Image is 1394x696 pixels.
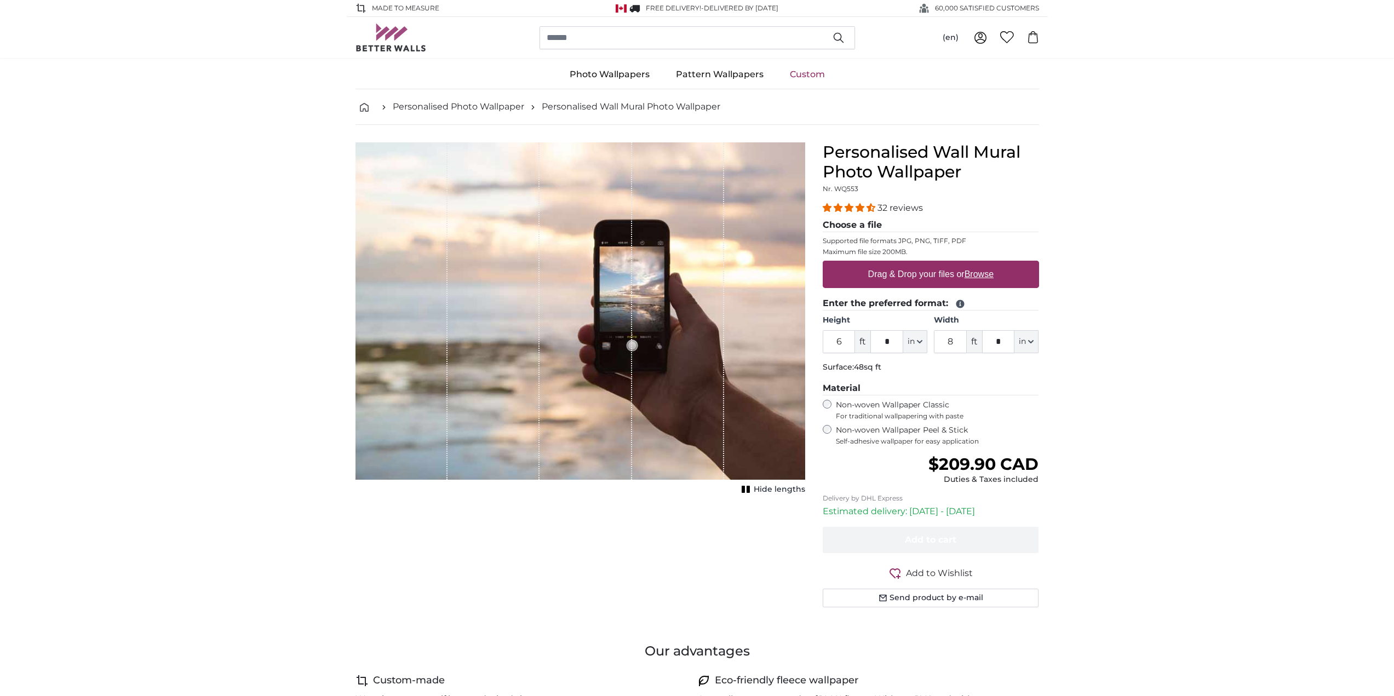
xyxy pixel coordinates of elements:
[701,4,778,12] span: -
[1019,336,1026,347] span: in
[836,425,1039,446] label: Non-woven Wallpaper Peel & Stick
[928,454,1039,474] span: $209.90 CAD
[542,100,720,113] a: Personalised Wall Mural Photo Wallpaper
[715,673,858,688] h4: Eco-friendly fleece wallpaper
[646,4,701,12] span: FREE delivery!
[355,642,1039,660] h3: Our advantages
[373,673,445,688] h4: Custom-made
[823,248,1039,256] p: Maximum file size 200MB.
[823,382,1039,395] legend: Material
[823,142,1039,182] h1: Personalised Wall Mural Photo Wallpaper
[855,330,870,353] span: ft
[823,527,1039,553] button: Add to cart
[738,482,805,497] button: Hide lengths
[967,330,982,353] span: ft
[823,505,1039,518] p: Estimated delivery: [DATE] - [DATE]
[908,336,915,347] span: in
[823,203,877,213] span: 4.31 stars
[704,4,778,12] span: Delivered by [DATE]
[823,589,1039,607] button: Send product by e-mail
[823,566,1039,580] button: Add to Wishlist
[823,494,1039,503] p: Delivery by DHL Express
[903,330,927,353] button: in
[557,60,663,89] a: Photo Wallpapers
[863,263,997,285] label: Drag & Drop your files or
[836,412,1039,421] span: For traditional wallpapering with paste
[836,437,1039,446] span: Self-adhesive wallpaper for easy application
[965,269,994,279] u: Browse
[393,100,524,113] a: Personalised Photo Wallpaper
[823,218,1039,232] legend: Choose a file
[905,534,956,545] span: Add to cart
[935,3,1039,13] span: 60,000 SATISFIED CUSTOMERS
[854,362,881,372] span: 48sq ft
[934,28,967,48] button: (en)
[823,185,858,193] span: Nr. WQ553
[934,315,1039,326] label: Width
[616,4,627,13] img: Canada
[877,203,923,213] span: 32 reviews
[1014,330,1039,353] button: in
[836,400,1039,421] label: Non-woven Wallpaper Classic
[823,315,927,326] label: Height
[906,567,973,580] span: Add to Wishlist
[823,297,1039,310] legend: Enter the preferred format:
[372,3,439,13] span: Made to Measure
[355,89,1039,125] nav: breadcrumbs
[823,237,1039,245] p: Supported file formats JPG, PNG, TIFF, PDF
[777,60,838,89] a: Custom
[823,362,1039,373] p: Surface:
[355,24,427,51] img: Betterwalls
[754,484,805,495] span: Hide lengths
[663,60,777,89] a: Pattern Wallpapers
[355,142,805,497] div: 1 of 1
[928,474,1039,485] div: Duties & Taxes included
